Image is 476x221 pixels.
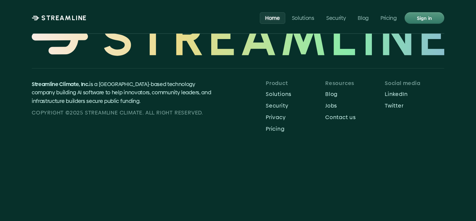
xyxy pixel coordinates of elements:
a: LinkedIn [385,89,444,99]
p: Blog [358,15,369,21]
p: Privacy [266,114,325,120]
p: Security [326,15,346,21]
a: Pricing [266,124,325,134]
p: Product [266,80,325,86]
a: Security [321,12,351,23]
p: Pricing [380,15,397,21]
p: Twitter [385,103,444,109]
p: Jobs [325,103,385,109]
a: Pricing [375,12,402,23]
p: Copyright ©2025 Streamline CLIMATE. all right reserved. [32,109,218,117]
a: Twitter [385,101,444,111]
a: Jobs [325,101,385,111]
p: Home [265,15,280,21]
a: Blog [353,12,374,23]
p: is a [GEOGRAPHIC_DATA]-based technology company building AI software to help innovators, communit... [32,80,218,106]
a: STREAMLINE [32,14,87,22]
p: STREAMLINE [41,14,87,22]
a: Sign in [405,12,444,24]
p: Sign in [417,14,432,22]
span: Streamline Climate, Inc. [32,80,89,88]
a: Home [260,12,285,23]
p: Social media [385,80,444,86]
p: Pricing [266,126,325,132]
p: Resources [325,80,385,86]
a: Security [266,101,325,111]
p: Blog [325,91,385,97]
a: Contact us [325,112,385,122]
p: Contact us [325,114,385,120]
p: Solutions [292,15,314,21]
a: Privacy [266,112,325,122]
p: Solutions [266,91,325,97]
p: Security [266,103,325,109]
p: LinkedIn [385,91,444,97]
a: Blog [325,89,385,99]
